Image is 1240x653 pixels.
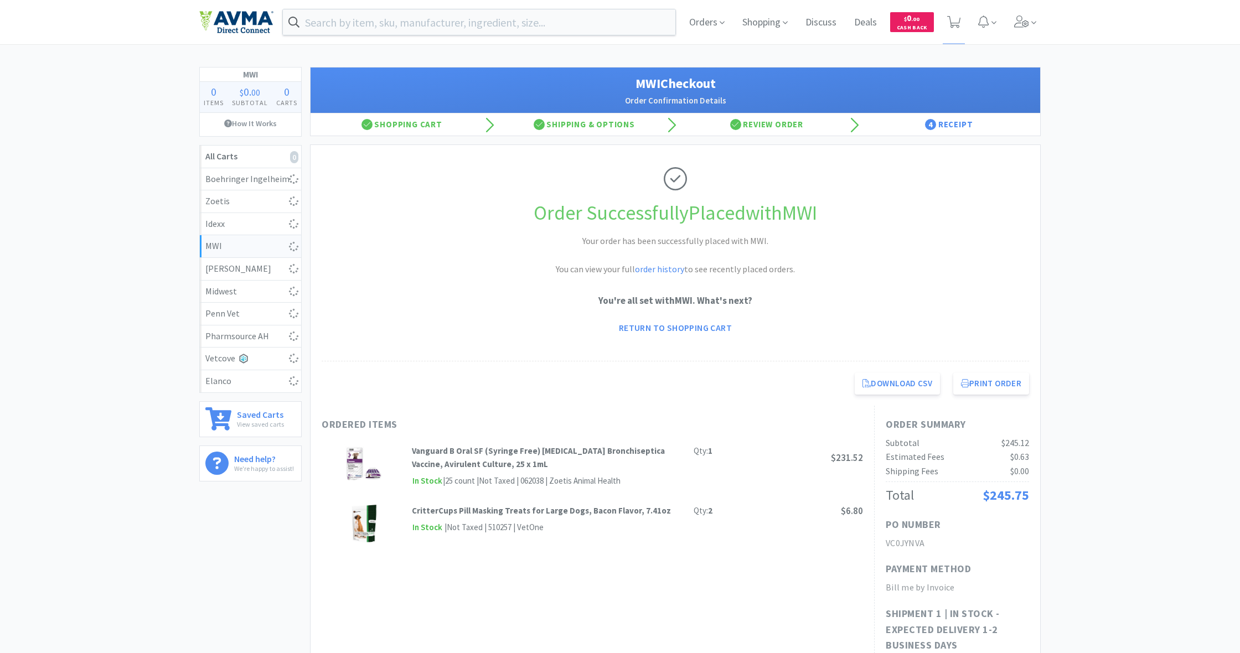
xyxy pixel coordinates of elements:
[284,85,290,99] span: 0
[290,151,298,163] i: 0
[858,113,1041,136] div: Receipt
[200,303,301,325] a: Penn Vet
[925,119,936,130] span: 4
[200,213,301,236] a: Idexx
[200,348,301,370] a: Vetcove
[675,113,858,136] div: Review Order
[886,581,1029,595] h2: Bill me by Invoice
[322,293,1029,308] p: You're all set with MWI . What's next?
[200,113,301,134] a: How It Works
[635,263,684,274] a: order history
[1001,437,1029,448] span: $245.12
[205,351,296,366] div: Vetcove
[311,113,493,136] div: Shopping Cart
[200,68,301,82] h1: MWI
[509,234,841,277] h2: Your order has been successfully placed with MWI. You can view your full to see recently placed o...
[831,452,863,464] span: $231.52
[251,87,260,98] span: 00
[886,517,941,533] h1: PO Number
[475,474,621,488] div: | Not Taxed | 062038 | Zoetis Animal Health
[886,561,971,577] h1: Payment Method
[200,146,301,168] a: All Carts0
[322,417,654,433] h1: Ordered Items
[244,85,249,99] span: 0
[351,504,377,543] img: 5b9baeef08364e83952bbe7ce7f8ec0f_302786.png
[694,504,712,517] div: Qty:
[283,9,675,35] input: Search by item, sku, manufacturer, ingredient, size...
[886,485,914,506] div: Total
[322,197,1029,229] h1: Order Successfully Placed with MWI
[205,239,296,253] div: MWI
[412,505,671,516] strong: CritterCups Pill Masking Treats for Large Dogs, Bacon Flavor, 7.41oz
[443,475,475,486] span: | 25 count
[412,474,443,488] span: In Stock
[272,97,301,108] h4: Carts
[205,262,296,276] div: [PERSON_NAME]
[886,450,944,464] div: Estimated Fees
[611,317,740,339] a: Return to Shopping Cart
[200,258,301,281] a: [PERSON_NAME]
[344,444,383,483] img: 0e65a45ffe1e425face62000465054f5_174366.png
[953,372,1029,395] button: Print Order
[911,15,919,23] span: . 00
[240,87,244,98] span: $
[886,536,1029,551] h2: VC0JYNVA
[200,325,301,348] a: Pharmsource AH
[200,370,301,392] a: Elanco
[841,505,863,517] span: $6.80
[694,444,712,458] div: Qty:
[904,15,907,23] span: $
[211,85,216,99] span: 0
[886,464,938,479] div: Shipping Fees
[412,445,665,469] strong: Vanguard B Oral SF (Syringe Free) [MEDICAL_DATA] Bronchiseptica Vaccine, Avirulent Culture, 25 x 1mL
[886,436,919,450] div: Subtotal
[205,284,296,299] div: Midwest
[412,521,443,535] span: In Stock
[983,486,1029,504] span: $245.75
[200,235,301,258] a: MWI
[200,168,301,191] a: Boehringer Ingelheim
[708,505,712,516] strong: 2
[1010,465,1029,476] span: $0.00
[443,521,544,534] div: | Not Taxed | 510257 | VetOne
[228,86,272,97] div: .
[228,97,272,108] h4: Subtotal
[234,463,294,474] p: We're happy to assist!
[1010,451,1029,462] span: $0.63
[322,94,1029,107] h2: Order Confirmation Details
[205,172,296,186] div: Boehringer Ingelheim
[205,374,296,388] div: Elanco
[904,13,919,23] span: 0
[205,307,296,321] div: Penn Vet
[237,419,284,429] p: View saved carts
[493,113,676,136] div: Shipping & Options
[200,190,301,213] a: Zoetis
[205,217,296,231] div: Idexx
[199,11,273,34] img: e4e33dab9f054f5782a47901c742baa9_102.png
[708,445,712,456] strong: 1
[205,329,296,344] div: Pharmsource AH
[199,401,302,437] a: Saved CartsView saved carts
[200,281,301,303] a: Midwest
[322,73,1029,94] h1: MWI Checkout
[234,452,294,463] h6: Need help?
[886,417,1029,433] h1: Order Summary
[897,25,927,32] span: Cash Back
[890,7,934,37] a: $0.00Cash Back
[237,407,284,419] h6: Saved Carts
[801,18,841,28] a: Discuss
[200,97,228,108] h4: Items
[855,372,940,395] a: Download CSV
[205,151,237,162] strong: All Carts
[205,194,296,209] div: Zoetis
[850,18,881,28] a: Deals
